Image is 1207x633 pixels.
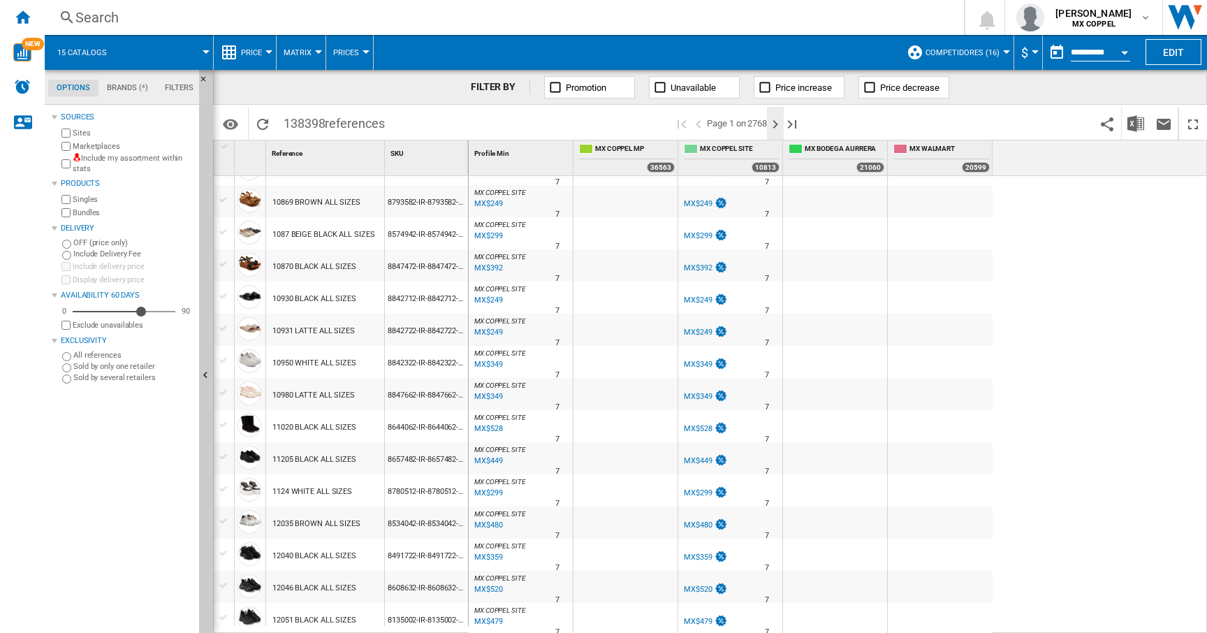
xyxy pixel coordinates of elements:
[1150,107,1178,140] button: Send this report by email
[684,488,712,497] div: MX$299
[682,518,728,532] div: MX$480
[555,432,559,446] div: Delivery Time : 7 days
[714,358,728,370] img: promotionV3.png
[555,561,559,575] div: Delivery Time : 7 days
[1016,3,1044,31] img: profile.jpg
[73,372,193,383] label: Sold by several retailers
[714,583,728,595] img: promotionV3.png
[684,328,712,337] div: MX$249
[682,486,728,500] div: MX$299
[249,107,277,140] button: Reload
[388,140,468,162] div: SKU Sort None
[52,35,206,70] div: 15 catalogs
[48,80,98,96] md-tab-item: Options
[73,141,193,152] label: Marketplaces
[555,336,559,350] div: Delivery Time : 7 days
[1043,38,1071,66] button: md-calendar
[555,497,559,511] div: Delivery Time : 7 days
[765,240,769,254] div: Delivery Time : 7 days
[272,219,374,251] div: 1087 BEIGE BLACK ALL SIZES
[73,261,193,272] label: Include delivery price
[544,76,635,99] button: Promotion
[472,583,502,597] div: Last updated : Tuesday, 7 October 2025 06:41
[1146,39,1201,65] button: Edit
[472,229,502,243] div: Last updated : Tuesday, 7 October 2025 07:11
[472,326,502,340] div: Last updated : Tuesday, 7 October 2025 06:16
[576,140,678,175] div: MX COPPEL MP 36563 offers sold by MX COPPEL MP
[61,208,71,217] input: Bundles
[474,381,526,389] span: MX COPPEL SITE
[13,43,31,61] img: wise-card.svg
[472,551,502,565] div: Last updated : Tuesday, 7 October 2025 07:22
[566,82,606,93] span: Promotion
[62,352,71,361] input: All references
[272,540,356,572] div: 12040 BLACK ALL SIZES
[474,414,526,421] span: MX COPPEL SITE
[269,140,384,162] div: Sort None
[907,35,1007,70] div: Competidores (16)
[700,144,780,156] span: MX COPPEL SITE
[856,162,884,173] div: 21060 offers sold by MX BODEGA AURRERA
[474,253,526,261] span: MX COPPEL SITE
[385,249,468,282] div: 8847472-IR-8847472-220
[682,422,728,436] div: MX$528
[765,175,769,189] div: Delivery Time : 7 days
[765,272,769,286] div: Delivery Time : 7 days
[474,478,526,486] span: MX COPPEL SITE
[682,197,728,211] div: MX$249
[684,199,712,208] div: MX$249
[333,48,359,57] span: Prices
[555,465,559,479] div: Delivery Time : 7 days
[73,153,193,175] label: Include my assortment within stats
[880,82,939,93] span: Price decrease
[472,615,502,629] div: Last updated : Tuesday, 7 October 2025 06:58
[59,306,70,316] div: 0
[385,474,468,507] div: 8780512-IR-8780512-250
[765,529,769,543] div: Delivery Time : 7 days
[272,315,355,347] div: 10931 LATTE ALL SIZES
[684,360,712,369] div: MX$349
[333,35,366,70] div: Prices
[1093,107,1121,140] button: Share this bookmark with others
[73,194,193,205] label: Singles
[61,155,71,173] input: Include my assortment within stats
[684,424,712,433] div: MX$528
[61,290,193,301] div: Availability 60 Days
[474,317,526,325] span: MX COPPEL SITE
[684,456,712,465] div: MX$449
[62,363,71,372] input: Sold by only one retailer
[555,240,559,254] div: Delivery Time : 7 days
[272,347,356,379] div: 10950 WHITE ALL SIZES
[73,361,193,372] label: Sold by only one retailer
[671,82,716,93] span: Unavailable
[241,48,262,57] span: Price
[752,162,780,173] div: 10813 offers sold by MX COPPEL SITE
[682,293,728,307] div: MX$249
[474,150,509,157] span: Profile Min
[272,150,302,157] span: Reference
[62,374,71,384] input: Sold by several retailers
[472,261,502,275] div: Last updated : Tuesday, 7 October 2025 07:33
[690,107,707,140] button: >Previous page
[385,217,468,249] div: 8574942-IR-8574942-220
[1021,45,1028,60] span: $
[682,390,728,404] div: MX$349
[775,82,832,93] span: Price increase
[926,48,1000,57] span: Competidores (16)
[474,446,526,453] span: MX COPPEL SITE
[714,293,728,305] img: promotionV3.png
[707,107,767,140] span: Page 1 on 2768
[472,422,502,436] div: Last updated : Tuesday, 7 October 2025 07:17
[555,304,559,318] div: Delivery Time : 7 days
[385,539,468,571] div: 8491722-IR-8491722-240
[714,197,728,209] img: promotionV3.png
[22,38,44,50] span: NEW
[217,111,244,136] button: Options
[73,275,193,285] label: Display delivery price
[714,518,728,530] img: promotionV3.png
[237,140,265,162] div: Sort None
[684,392,712,401] div: MX$349
[73,128,193,138] label: Sites
[272,251,356,283] div: 10870 BLACK ALL SIZES
[682,583,728,597] div: MX$520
